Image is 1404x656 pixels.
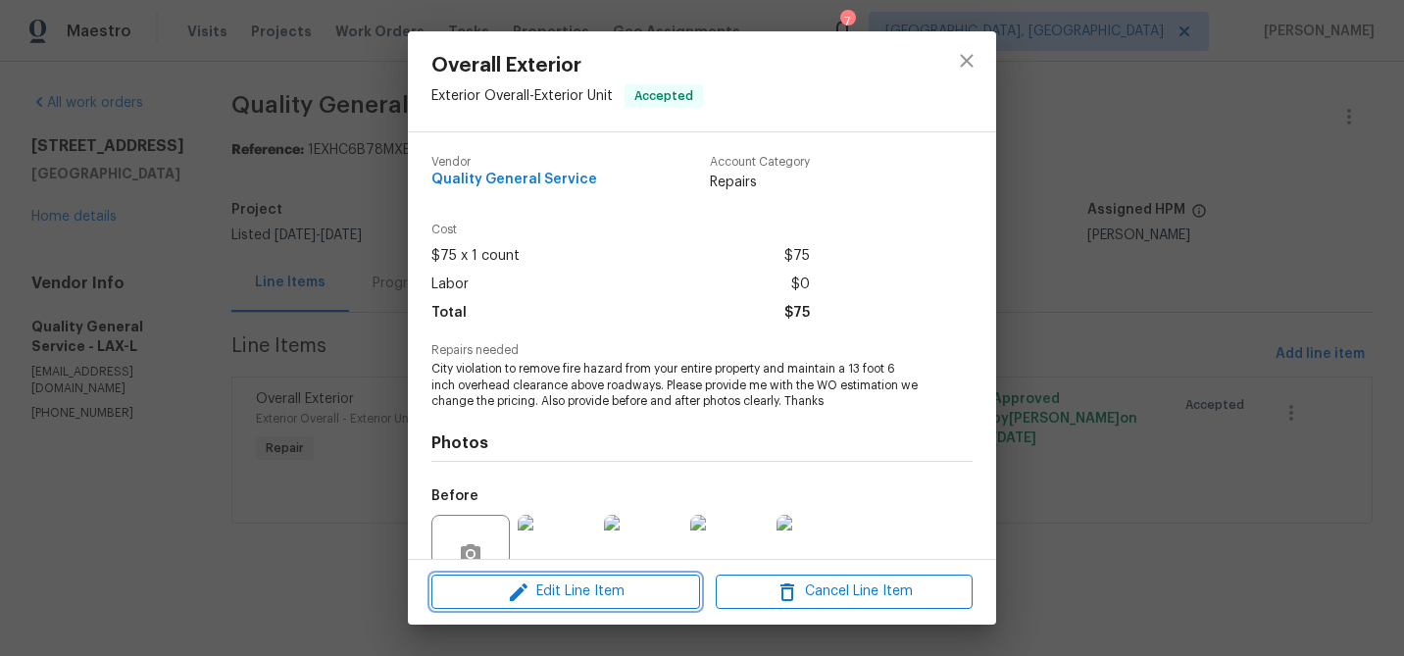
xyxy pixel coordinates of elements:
[431,89,613,103] span: Exterior Overall - Exterior Unit
[431,271,469,299] span: Labor
[710,156,810,169] span: Account Category
[722,580,967,604] span: Cancel Line Item
[431,173,597,187] span: Quality General Service
[431,242,520,271] span: $75 x 1 count
[431,344,973,357] span: Repairs needed
[431,575,700,609] button: Edit Line Item
[431,361,919,410] span: City violation to remove fire hazard from your entire property and maintain a 13 foot 6 inch over...
[716,575,973,609] button: Cancel Line Item
[784,242,810,271] span: $75
[791,271,810,299] span: $0
[840,12,854,31] div: 7
[943,37,990,84] button: close
[431,433,973,453] h4: Photos
[431,55,703,76] span: Overall Exterior
[627,86,701,106] span: Accepted
[431,156,597,169] span: Vendor
[431,489,478,503] h5: Before
[437,580,694,604] span: Edit Line Item
[431,224,810,236] span: Cost
[784,299,810,328] span: $75
[431,299,467,328] span: Total
[710,173,810,192] span: Repairs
